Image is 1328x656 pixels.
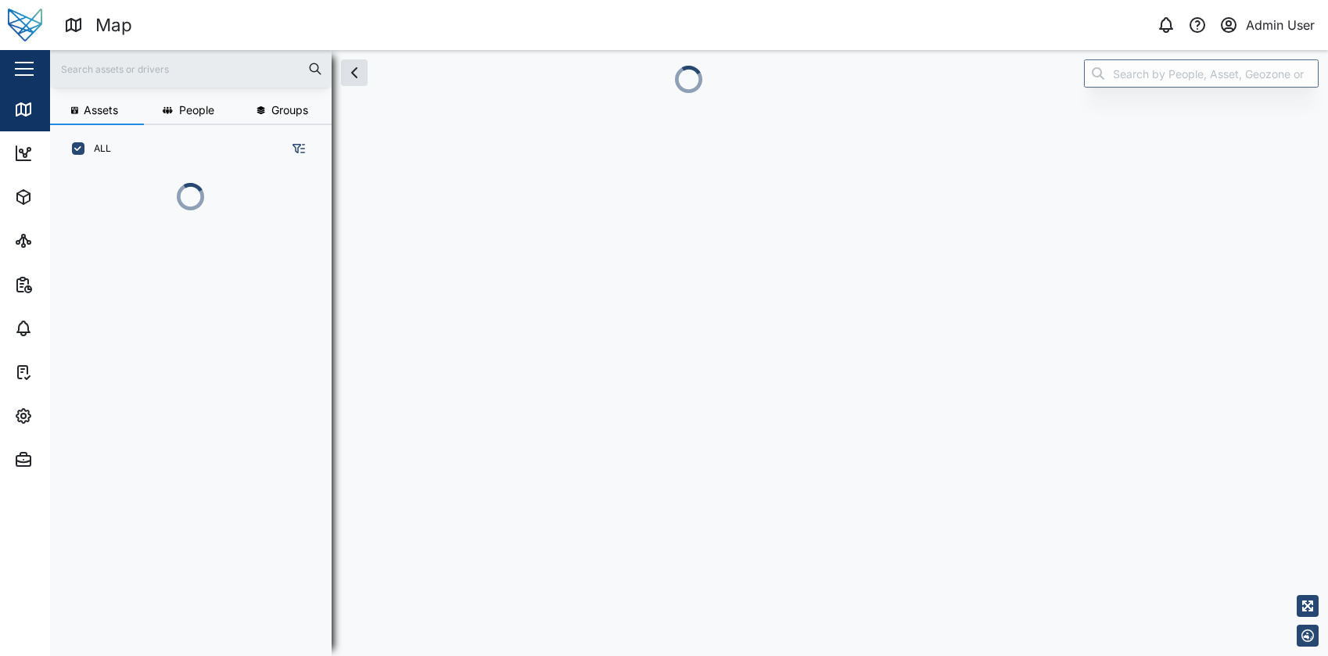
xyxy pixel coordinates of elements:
div: Alarms [41,320,89,337]
div: Admin User [1246,16,1315,35]
div: Settings [41,407,96,425]
div: Map [41,101,76,118]
div: Admin [41,451,87,468]
div: Map [95,12,132,39]
span: People [179,105,214,116]
span: Groups [271,105,308,116]
img: Main Logo [8,8,42,42]
div: Sites [41,232,78,249]
div: grid [63,235,331,643]
input: Search by People, Asset, Geozone or Place [1084,59,1319,88]
div: Reports [41,276,94,293]
input: Search assets or drivers [59,57,322,81]
span: Assets [84,105,118,116]
button: Admin User [1218,14,1315,36]
label: ALL [84,142,111,155]
div: Dashboard [41,145,111,162]
div: Tasks [41,364,84,381]
div: Assets [41,188,89,206]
